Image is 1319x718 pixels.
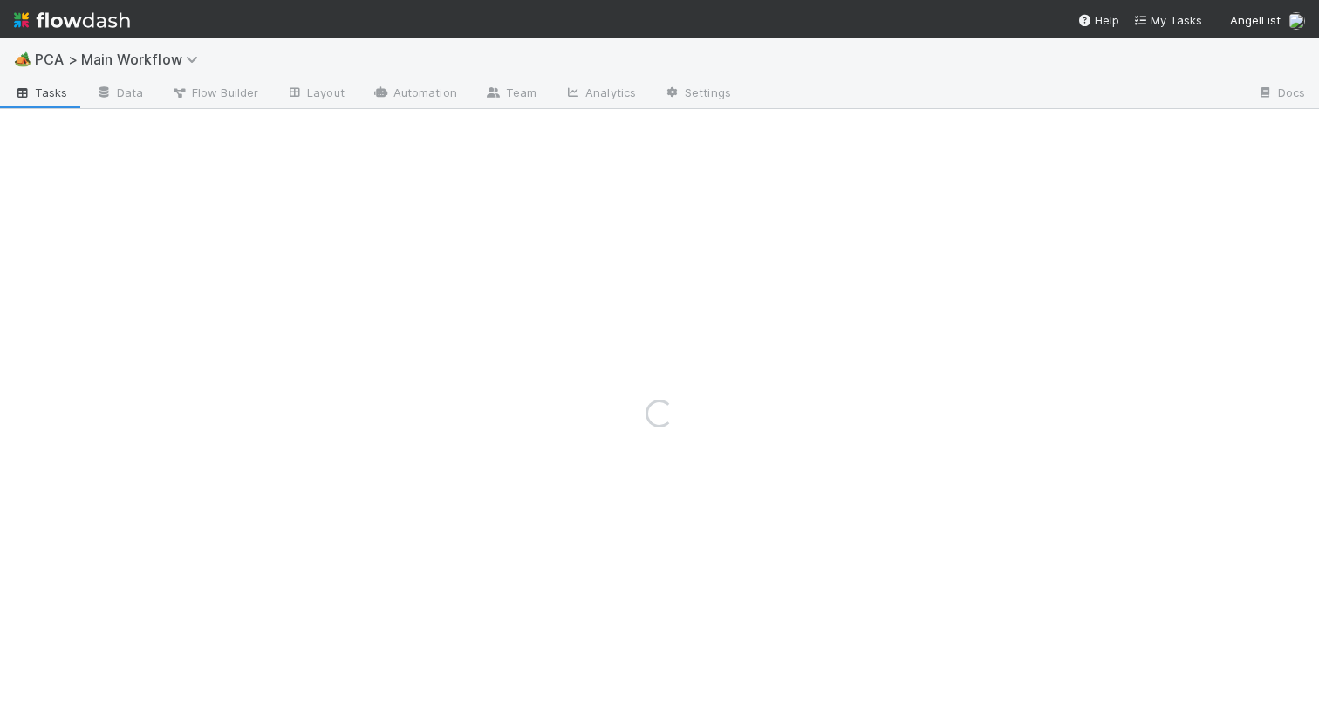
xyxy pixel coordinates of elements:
a: Flow Builder [157,80,272,108]
a: My Tasks [1133,11,1202,29]
a: Team [471,80,550,108]
img: avatar_d89a0a80-047e-40c9-bdc2-a2d44e645fd3.png [1288,12,1305,30]
a: Automation [359,80,471,108]
span: Tasks [14,84,68,101]
span: AngelList [1230,13,1281,27]
a: Docs [1243,80,1319,108]
span: My Tasks [1133,13,1202,27]
a: Data [82,80,157,108]
img: logo-inverted-e16ddd16eac7371096b0.svg [14,5,130,35]
a: Settings [650,80,745,108]
div: Help [1077,11,1119,29]
span: Flow Builder [171,84,258,101]
a: Layout [272,80,359,108]
span: PCA > Main Workflow [35,51,207,68]
span: 🏕️ [14,51,31,66]
a: Analytics [550,80,650,108]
